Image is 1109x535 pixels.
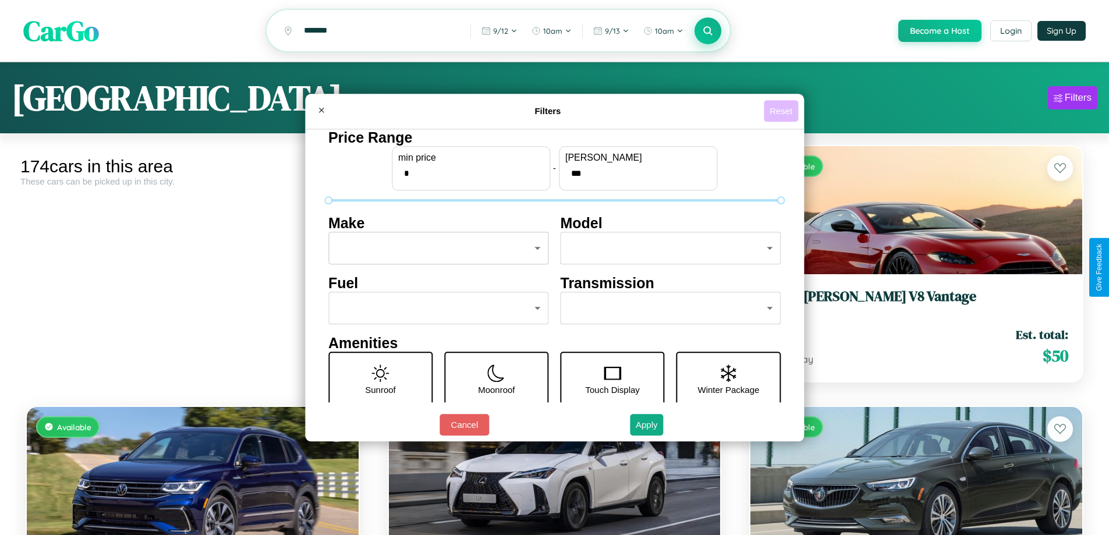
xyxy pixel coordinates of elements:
[898,20,982,42] button: Become a Host
[655,26,674,36] span: 10am
[365,382,396,398] p: Sunroof
[20,157,365,176] div: 174 cars in this area
[630,414,664,435] button: Apply
[1037,21,1086,41] button: Sign Up
[398,153,544,163] label: min price
[440,414,489,435] button: Cancel
[585,382,639,398] p: Touch Display
[328,335,781,352] h4: Amenities
[526,22,577,40] button: 10am
[332,106,764,116] h4: Filters
[12,74,342,122] h1: [GEOGRAPHIC_DATA]
[605,26,620,36] span: 9 / 13
[990,20,1032,41] button: Login
[587,22,635,40] button: 9/13
[698,382,760,398] p: Winter Package
[1016,326,1068,343] span: Est. total:
[1043,344,1068,367] span: $ 50
[764,288,1068,305] h3: Aston [PERSON_NAME] V8 Vantage
[543,26,562,36] span: 10am
[328,215,549,232] h4: Make
[1095,244,1103,291] div: Give Feedback
[561,275,781,292] h4: Transmission
[1048,86,1097,109] button: Filters
[478,382,515,398] p: Moonroof
[20,176,365,186] div: These cars can be picked up in this city.
[553,160,556,176] p: -
[637,22,689,40] button: 10am
[1065,92,1092,104] div: Filters
[561,215,781,232] h4: Model
[328,129,781,146] h4: Price Range
[476,22,523,40] button: 9/12
[493,26,508,36] span: 9 / 12
[328,275,549,292] h4: Fuel
[57,422,91,432] span: Available
[23,12,99,50] span: CarGo
[764,100,798,122] button: Reset
[565,153,711,163] label: [PERSON_NAME]
[764,288,1068,317] a: Aston [PERSON_NAME] V8 Vantage2019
